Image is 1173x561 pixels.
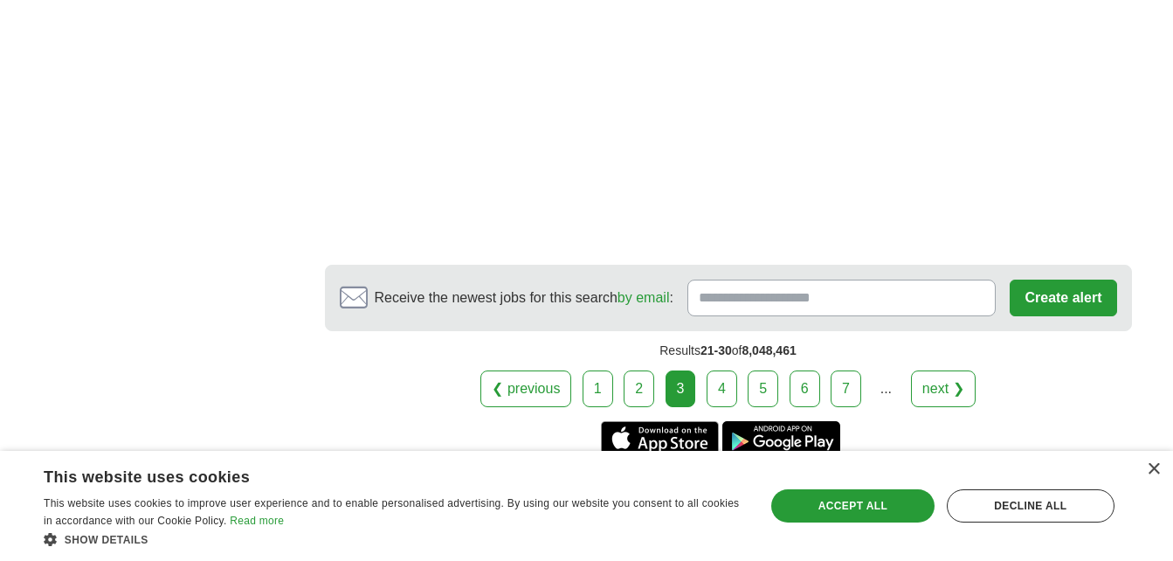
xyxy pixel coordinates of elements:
a: next ❯ [911,371,976,407]
div: Show details [44,530,743,548]
a: Get the iPhone app [601,421,719,456]
a: 4 [707,371,737,407]
a: 7 [831,371,861,407]
a: ❮ previous [480,371,571,407]
div: Decline all [947,489,1114,523]
div: This website uses cookies [44,461,700,488]
div: Results of [325,331,1132,371]
span: 8,048,461 [742,343,796,357]
a: Get the Android app [722,421,840,456]
div: Accept all [771,489,935,523]
div: ... [868,371,903,406]
a: 1 [583,371,613,407]
span: Show details [65,534,148,546]
a: 5 [748,371,778,407]
span: This website uses cookies to improve user experience and to enable personalised advertising. By u... [44,497,739,527]
span: 21-30 [700,343,732,357]
button: Create alert [1010,280,1116,316]
a: 6 [790,371,820,407]
a: 2 [624,371,654,407]
a: by email [618,290,670,305]
div: Close [1147,463,1160,476]
div: 3 [666,371,696,407]
span: Receive the newest jobs for this search : [375,287,673,308]
a: Read more, opens a new window [230,515,284,527]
